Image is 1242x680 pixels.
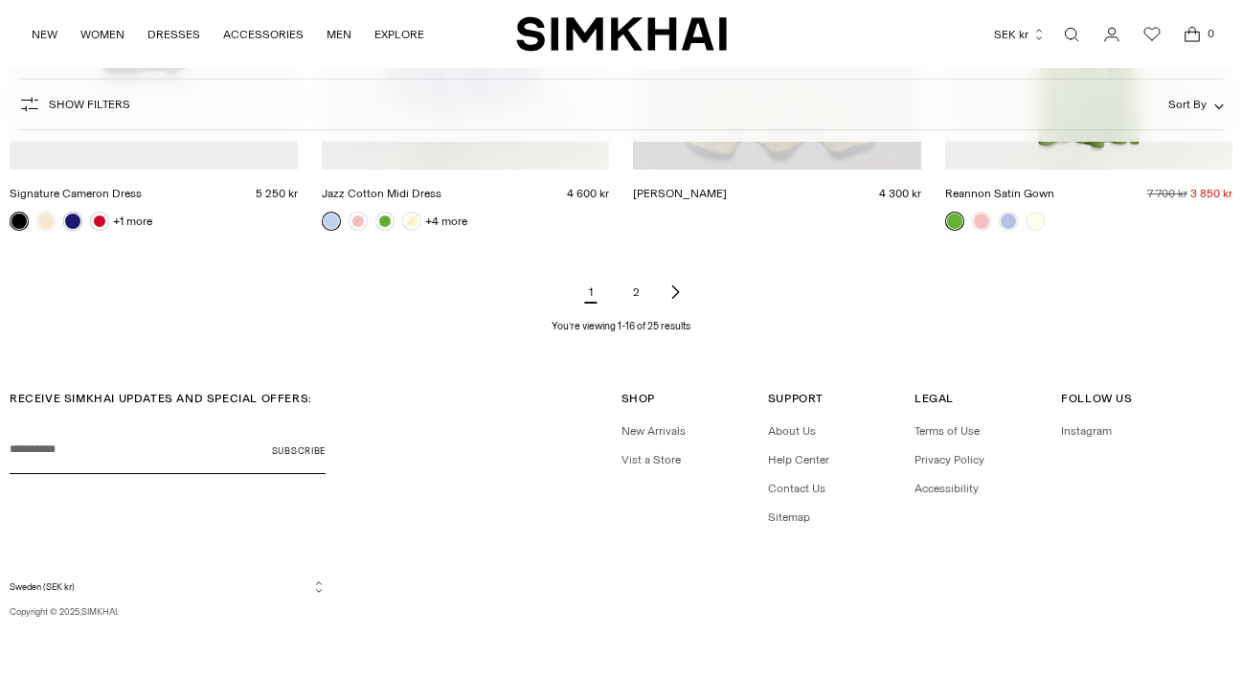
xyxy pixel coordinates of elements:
span: Show Filters [49,98,130,111]
a: ACCESSORIES [223,13,304,56]
a: Terms of Use [915,424,980,438]
span: 1 [572,273,610,311]
span: Shop [621,392,655,405]
a: SIMKHAI [516,15,727,53]
a: DRESSES [147,13,200,56]
button: SEK kr [994,13,1046,56]
a: Page 2 of results [618,273,656,311]
a: Next page of results [664,273,687,311]
span: 0 [1202,25,1219,42]
a: Open search modal [1052,15,1091,54]
button: Subscribe [272,426,326,474]
a: Open cart modal [1173,15,1211,54]
span: RECEIVE SIMKHAI UPDATES AND SPECIAL OFFERS: [10,392,312,405]
a: SIMKHAI [81,606,117,617]
button: Show Filters [18,89,130,120]
a: Accessibility [915,482,979,495]
a: About Us [768,424,816,438]
a: [PERSON_NAME] [633,187,727,200]
span: Support [768,392,824,405]
a: Contact Us [768,482,825,495]
a: EXPLORE [374,13,424,56]
button: Sweden (SEK kr) [10,579,326,594]
a: Signature Cameron Dress [10,187,142,200]
a: WOMEN [80,13,124,56]
a: Jazz Cotton Midi Dress [322,187,441,200]
a: Reannon Satin Gown [945,187,1054,200]
a: Vist a Store [621,453,681,466]
button: Sort By [1168,94,1224,115]
a: Wishlist [1133,15,1171,54]
a: MEN [327,13,351,56]
span: Legal [915,392,954,405]
span: Follow Us [1061,392,1132,405]
a: New Arrivals [621,424,686,438]
span: Sort By [1168,98,1207,111]
a: Instagram [1061,424,1112,438]
p: Copyright © 2025, . [10,605,326,619]
a: Sitemap [768,510,810,524]
a: Help Center [768,453,829,466]
a: Privacy Policy [915,453,984,466]
a: NEW [32,13,57,56]
p: You’re viewing 1-16 of 25 results [552,319,690,334]
a: Go to the account page [1093,15,1131,54]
